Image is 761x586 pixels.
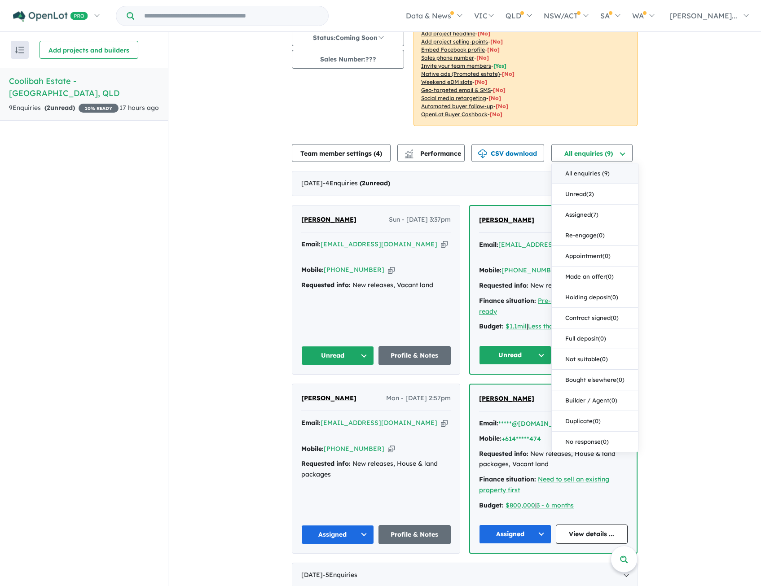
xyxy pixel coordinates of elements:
[490,111,502,118] span: [No]
[551,144,633,162] button: All enquiries (9)
[421,30,475,37] u: Add project headline
[9,75,159,99] h5: Coolibah Estate - [GEOGRAPHIC_DATA] , QLD
[479,216,534,224] span: [PERSON_NAME]
[386,393,451,404] span: Mon - [DATE] 2:57pm
[301,346,374,365] button: Unread
[493,87,506,93] span: [No]
[301,459,351,468] strong: Requested info:
[479,321,628,332] div: |
[502,70,515,77] span: [No]
[378,346,451,365] a: Profile & Notes
[301,525,374,544] button: Assigned
[552,267,638,287] button: Made an offer(0)
[441,418,448,428] button: Copy
[301,214,356,225] a: [PERSON_NAME]
[388,265,395,275] button: Copy
[479,266,501,274] strong: Mobile:
[44,104,75,112] strong: ( unread)
[552,308,638,328] button: Contract signed(0)
[552,287,638,308] button: Holding deposit(0)
[479,434,501,442] strong: Mobile:
[292,28,404,46] button: Status:Coming Soon
[552,184,638,205] button: Unread(2)
[79,104,119,113] span: 10 % READY
[479,419,498,427] strong: Email:
[323,179,390,187] span: - 4 Enquir ies
[321,419,437,427] a: [EMAIL_ADDRESS][DOMAIN_NAME]
[479,450,528,458] strong: Requested info:
[479,322,504,330] strong: Budget:
[40,41,138,59] button: Add projects and builders
[552,225,638,246] button: Re-engage(0)
[324,266,384,274] a: [PHONE_NUMBER]
[301,419,321,427] strong: Email:
[421,103,493,109] u: Automated buyer follow-up
[479,281,528,289] strong: Requested info:
[421,95,486,101] u: Social media retargeting
[47,104,50,112] span: 2
[479,500,628,511] div: |
[421,87,491,93] u: Geo-targeted email & SMS
[301,281,351,289] strong: Requested info:
[292,50,404,69] button: Sales Number:???
[397,144,465,162] button: Performance
[421,54,474,61] u: Sales phone number
[528,322,583,330] a: Less than 1 month
[479,297,626,315] a: Pre-approval ready, Deposit ready
[475,79,487,85] span: [No]
[13,11,88,22] img: Openlot PRO Logo White
[479,280,628,291] div: New releases, Vacant land
[441,240,448,249] button: Copy
[506,501,535,509] a: $800,000
[478,30,490,37] span: [ No ]
[506,322,527,330] a: $1.1mil
[421,111,488,118] u: OpenLot Buyer Cashback
[360,179,390,187] strong: ( unread)
[479,241,498,249] strong: Email:
[292,171,638,196] div: [DATE]
[493,62,506,69] span: [ Yes ]
[498,241,615,249] a: [EMAIL_ADDRESS][DOMAIN_NAME]
[478,149,487,158] img: download icon
[119,104,159,112] span: 17 hours ago
[321,240,437,248] a: [EMAIL_ADDRESS][DOMAIN_NAME]
[552,349,638,370] button: Not suitable(0)
[421,70,500,77] u: Native ads (Promoted estate)
[552,370,638,390] button: Bought elsewhere(0)
[551,163,638,452] div: All enquiries (9)
[421,62,491,69] u: Invite your team members
[479,475,609,494] a: Need to sell an existing property first
[324,445,384,453] a: [PHONE_NUMBER]
[556,525,628,544] a: View details ...
[479,394,534,404] a: [PERSON_NAME]
[301,393,356,404] a: [PERSON_NAME]
[301,459,451,480] div: New releases, House & land packages
[552,163,638,184] button: All enquiries (9)
[301,266,324,274] strong: Mobile:
[479,394,534,402] span: [PERSON_NAME]
[479,345,551,365] button: Unread
[301,215,356,223] span: [PERSON_NAME]
[389,214,451,225] span: Sun - [DATE] 3:37pm
[406,149,461,157] span: Performance
[488,95,501,101] span: [No]
[487,46,500,53] span: [ No ]
[479,215,534,226] a: [PERSON_NAME]
[537,501,574,509] a: 3 - 6 months
[405,152,413,158] img: bar-chart.svg
[670,11,737,20] span: [PERSON_NAME]...
[301,394,356,402] span: [PERSON_NAME]
[376,149,380,157] span: 4
[292,144,391,162] button: Team member settings (4)
[479,297,536,305] strong: Finance situation:
[552,246,638,267] button: Appointment(0)
[15,47,24,53] img: sort.svg
[323,571,357,579] span: - 5 Enquir ies
[479,525,551,544] button: Assigned
[136,6,326,26] input: Try estate name, suburb, builder or developer
[378,525,451,544] a: Profile & Notes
